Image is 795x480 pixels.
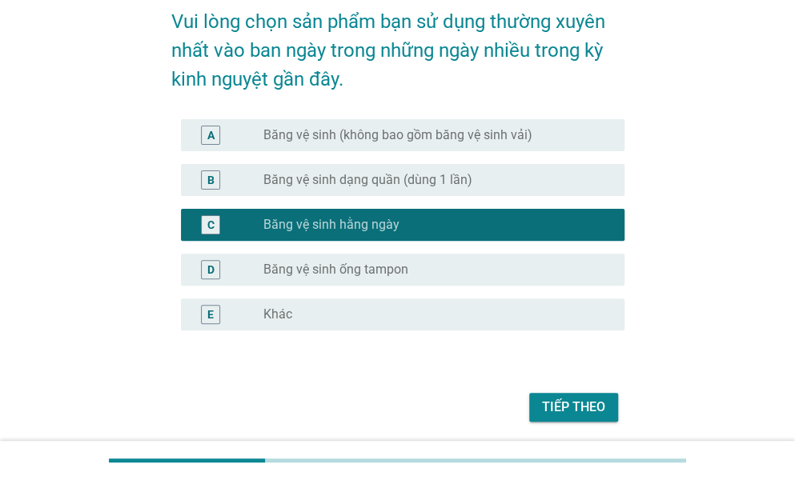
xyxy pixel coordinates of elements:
[263,172,472,188] label: Băng vệ sinh dạng quần (dùng 1 lần)
[207,216,215,233] div: C
[263,262,408,278] label: Băng vệ sinh ống tampon
[263,306,292,322] label: Khác
[207,261,215,278] div: D
[207,126,215,143] div: A
[542,398,605,417] div: Tiếp theo
[207,171,215,188] div: B
[263,217,400,233] label: Băng vệ sinh hằng ngày
[207,306,214,322] div: E
[529,393,618,422] button: Tiếp theo
[263,127,532,143] label: Băng vệ sinh (không bao gồm băng vệ sinh vải)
